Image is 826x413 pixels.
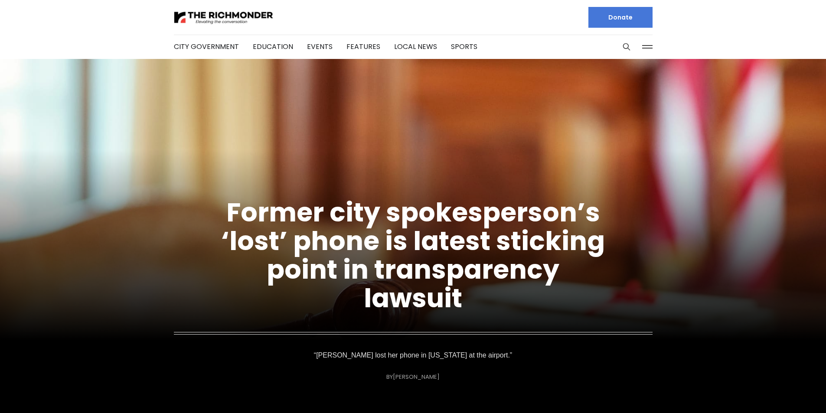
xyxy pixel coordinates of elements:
[346,42,380,52] a: Features
[394,42,437,52] a: Local News
[307,42,333,52] a: Events
[393,373,440,381] a: [PERSON_NAME]
[386,374,440,380] div: By
[316,349,511,361] p: “[PERSON_NAME] lost her phone in [US_STATE] at the airport.”
[588,7,653,28] a: Donate
[174,42,239,52] a: City Government
[174,10,274,25] img: The Richmonder
[620,40,633,53] button: Search this site
[221,194,605,316] a: Former city spokesperson’s ‘lost’ phone is latest sticking point in transparency lawsuit
[253,42,293,52] a: Education
[451,42,477,52] a: Sports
